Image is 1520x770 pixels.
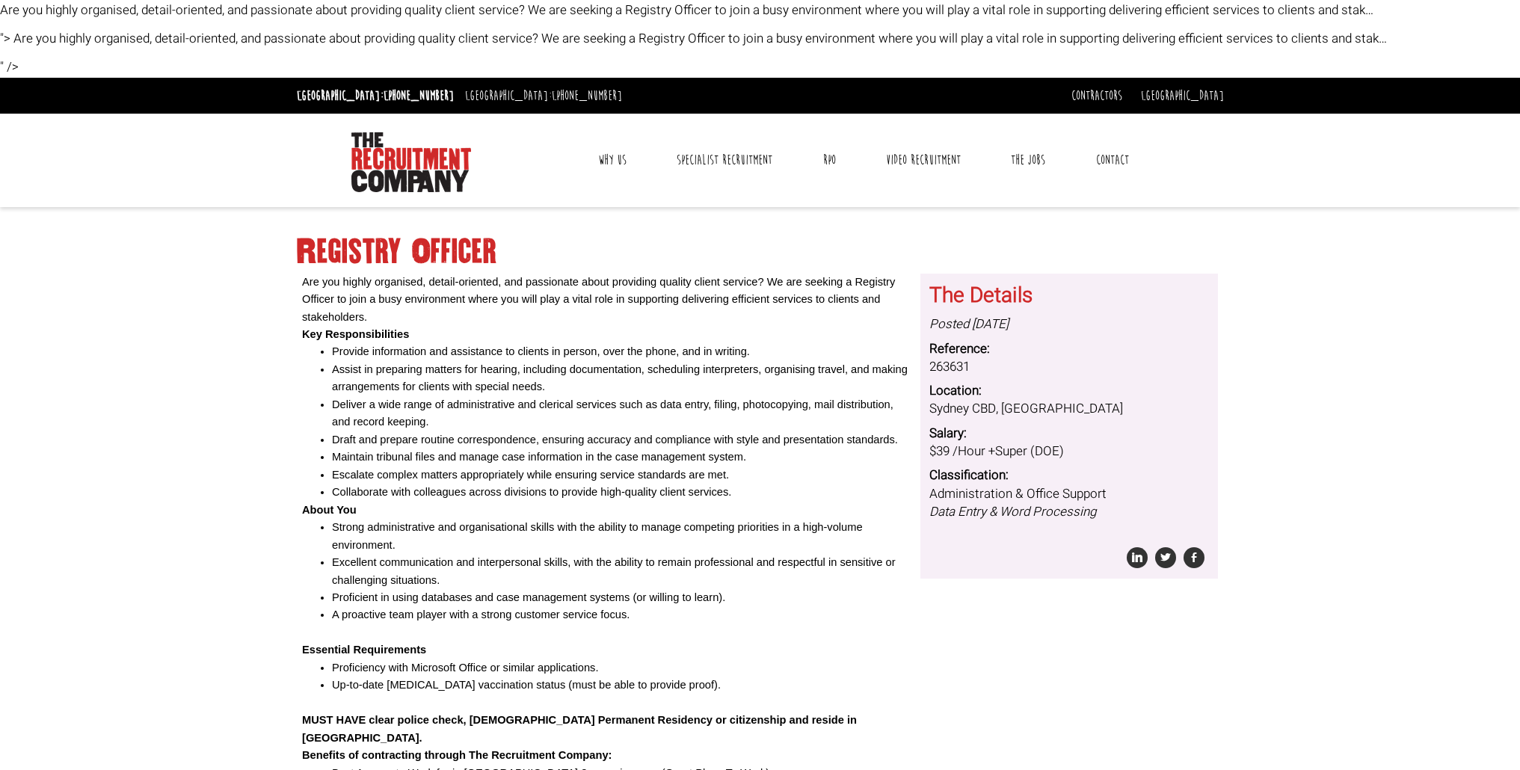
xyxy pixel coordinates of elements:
[929,443,1209,461] dd: $39 /Hour +Super (DOE)
[812,141,847,179] a: RPO
[302,274,909,326] p: Are you highly organised, detail-oriented, and passionate about providing quality client service?...
[929,340,1209,358] dt: Reference:
[332,466,909,484] li: Escalate complex matters appropriately while ensuring service standards are met.
[302,504,357,516] b: About You
[332,396,909,431] li: Deliver a wide range of administrative and clerical services such as data entry, filing, photocop...
[384,87,454,104] a: [PHONE_NUMBER]
[929,400,1209,418] dd: Sydney CBD, [GEOGRAPHIC_DATA]
[929,466,1209,484] dt: Classification:
[302,328,409,340] b: Key Responsibilities
[332,519,909,554] li: Strong administrative and organisational skills with the ability to manage competing priorities i...
[929,358,1209,376] dd: 263631
[929,502,1096,521] i: Data Entry & Word Processing
[332,343,909,360] li: Provide information and assistance to clients in person, over the phone, and in writing.
[302,644,426,656] b: Essential Requirements
[332,449,909,466] li: Maintain tribunal files and manage case information in the case management system.
[929,485,1209,522] dd: Administration & Office Support
[332,554,909,589] li: Excellent communication and interpersonal skills, with the ability to remain professional and res...
[1071,87,1122,104] a: Contractors
[665,141,784,179] a: Specialist Recruitment
[1141,87,1224,104] a: [GEOGRAPHIC_DATA]
[332,484,909,501] li: Collaborate with colleagues across divisions to provide high-quality client services.
[587,141,638,179] a: Why Us
[929,425,1209,443] dt: Salary:
[929,382,1209,400] dt: Location:
[297,238,1224,265] h1: Registry Officer
[929,315,1009,333] i: Posted [DATE]
[552,87,622,104] a: [PHONE_NUMBER]
[929,285,1209,308] h3: The Details
[332,677,909,694] li: Up-to-date [MEDICAL_DATA] vaccination status (must be able to provide proof).
[332,606,909,623] li: A proactive team player with a strong customer service focus.
[302,714,857,743] b: MUST HAVE clear police check, [DEMOGRAPHIC_DATA] Permanent Residency or citizenship and reside in...
[302,749,612,761] b: Benefits of contracting through The Recruitment Company:
[332,361,909,396] li: Assist in preparing matters for hearing, including documentation, scheduling interpreters, organi...
[875,141,972,179] a: Video Recruitment
[1000,141,1056,179] a: The Jobs
[293,84,458,108] li: [GEOGRAPHIC_DATA]:
[461,84,626,108] li: [GEOGRAPHIC_DATA]:
[332,589,909,606] li: Proficient in using databases and case management systems (or willing to learn).
[351,132,471,192] img: The Recruitment Company
[1085,141,1140,179] a: Contact
[332,431,909,449] li: Draft and prepare routine correspondence, ensuring accuracy and compliance with style and present...
[332,659,909,677] li: Proficiency with Microsoft Office or similar applications.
